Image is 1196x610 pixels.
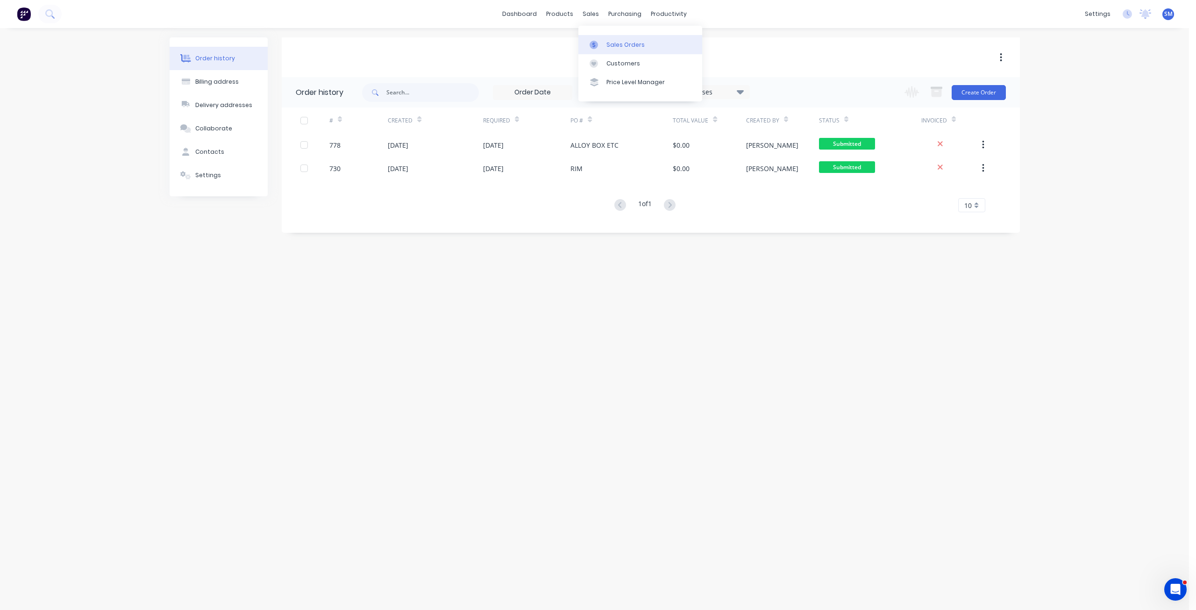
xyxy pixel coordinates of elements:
div: Required [483,116,510,125]
span: Submitted [819,161,875,173]
div: [PERSON_NAME] [746,140,798,150]
a: dashboard [498,7,541,21]
div: Invoiced [921,116,947,125]
div: sales [578,7,604,21]
div: Created [388,116,413,125]
a: Sales Orders [578,35,702,54]
div: Invoiced [921,108,980,133]
div: [DATE] [388,164,408,173]
button: Create Order [952,85,1006,100]
a: Customers [578,54,702,73]
div: purchasing [604,7,646,21]
div: Total Value [673,108,746,133]
div: $0.00 [673,164,690,173]
div: settings [1080,7,1115,21]
div: products [541,7,578,21]
div: Total Value [673,116,708,125]
div: [PERSON_NAME] [746,164,798,173]
div: productivity [646,7,691,21]
span: 10 [964,201,972,210]
span: Submitted [819,138,875,150]
div: 730 [329,164,341,173]
button: Settings [170,164,268,187]
div: Status [819,108,921,133]
button: Contacts [170,140,268,164]
div: # [329,108,388,133]
div: [DATE] [483,140,504,150]
div: Delivery addresses [195,101,252,109]
button: Collaborate [170,117,268,140]
div: Status [819,116,840,125]
div: $0.00 [673,140,690,150]
div: # [329,116,333,125]
input: Search... [386,83,479,102]
div: 778 [329,140,341,150]
div: Price Level Manager [606,78,665,86]
div: 1 of 1 [638,199,652,212]
div: Order history [296,87,343,98]
div: PO # [570,108,673,133]
div: Required [483,108,571,133]
div: 31 Statuses [671,87,749,97]
a: Price Level Manager [578,73,702,92]
div: Order history [195,54,235,63]
button: Delivery addresses [170,93,268,117]
div: Contacts [195,148,224,156]
div: Collaborate [195,124,232,133]
div: Created [388,108,483,133]
div: Sales Orders [606,41,645,49]
div: RIM [570,164,583,173]
div: Created By [746,108,819,133]
div: Settings [195,171,221,179]
div: Created By [746,116,779,125]
input: Order Date [493,86,572,100]
div: ALLOY BOX ETC [570,140,619,150]
div: [DATE] [483,164,504,173]
div: PO # [570,116,583,125]
button: Order history [170,47,268,70]
iframe: Intercom live chat [1164,578,1187,601]
div: Customers [606,59,640,68]
button: Billing address [170,70,268,93]
img: Factory [17,7,31,21]
div: Billing address [195,78,239,86]
span: SM [1164,10,1173,18]
div: [DATE] [388,140,408,150]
